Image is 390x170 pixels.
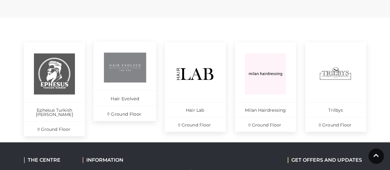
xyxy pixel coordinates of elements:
h2: THE CENTRE [24,157,73,163]
p: Ground Floor [235,117,296,132]
h2: GET OFFERS AND UPDATES [288,157,362,163]
a: Milan Hairdressing Ground Floor [235,42,296,132]
a: Hair Lab Ground Floor [165,42,226,132]
p: Hair Lab [165,102,226,117]
p: Ground Floor [24,121,85,136]
h2: INFORMATION [83,157,161,163]
a: Ephesus Turkish [PERSON_NAME] Ground Floor [24,42,85,136]
p: Trilbys [305,102,366,117]
p: Ephesus Turkish [PERSON_NAME] [24,102,85,121]
p: Milan Hairdressing [235,102,296,117]
p: Hair Evolved [93,90,156,106]
p: Ground Floor [165,117,226,132]
p: Ground Floor [93,106,156,121]
a: Hair Evolved Ground Floor [93,41,156,121]
a: Trilbys Ground Floor [305,42,366,132]
p: Ground Floor [305,117,366,132]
